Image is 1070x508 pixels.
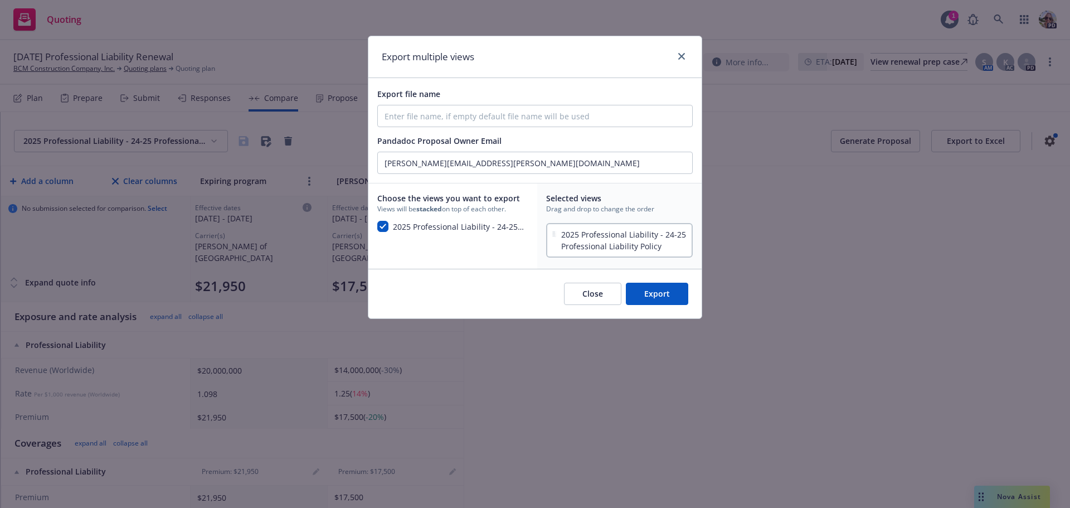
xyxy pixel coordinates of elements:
span: Drag and drop to change the order [546,204,693,214]
span: Choose the views you want to export [377,192,524,204]
span: 2025 Professional Liability - 24-25 Professional Liability Policy [393,221,524,234]
button: 2025 Professional Liability - 24-25 Professional Liability Policy [377,221,524,234]
input: Enter file name, if empty default file name will be used [378,105,692,127]
span: Pandadoc Proposal Owner Email [377,136,502,146]
a: close [675,50,688,63]
strong: stacked [416,204,442,214]
h1: Export multiple views [382,50,474,64]
button: Close [564,283,621,305]
button: Export [626,283,688,305]
span: Export file name [377,89,440,99]
div: 2025 Professional Liability - 24-25 Professional Liability Policy [546,221,693,260]
span: Views will be on top of each other. [377,204,524,214]
span: Selected views [546,192,693,204]
span: 2025 Professional Liability - 24-25 Professional Liability Policy [561,229,687,252]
